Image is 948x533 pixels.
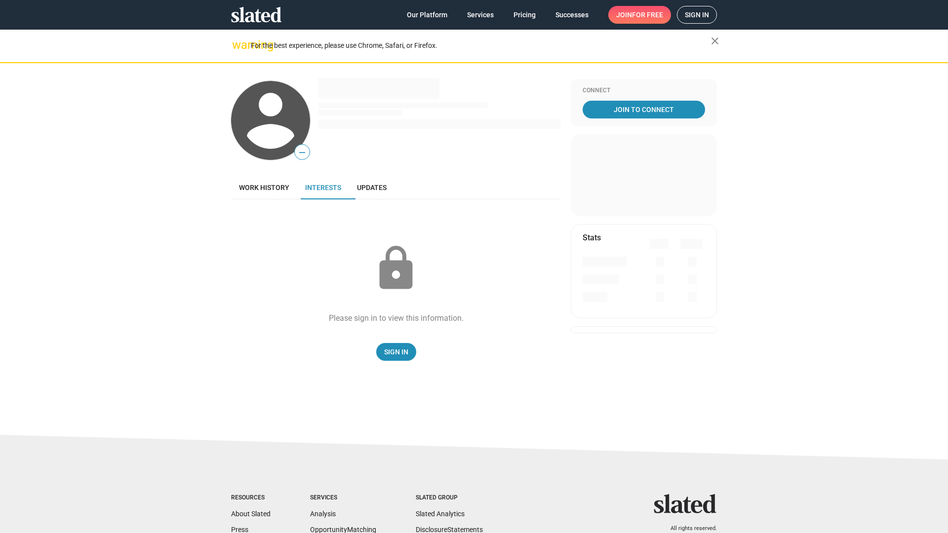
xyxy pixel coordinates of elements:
[467,6,494,24] span: Services
[407,6,447,24] span: Our Platform
[329,313,464,323] div: Please sign in to view this information.
[585,101,703,118] span: Join To Connect
[295,146,310,159] span: —
[305,184,341,191] span: Interests
[685,6,709,23] span: Sign in
[371,244,421,293] mat-icon: lock
[297,176,349,199] a: Interests
[459,6,502,24] a: Services
[349,176,395,199] a: Updates
[709,35,721,47] mat-icon: close
[376,343,416,361] a: Sign In
[231,510,271,518] a: About Slated
[548,6,596,24] a: Successes
[399,6,455,24] a: Our Platform
[632,6,663,24] span: for free
[231,176,297,199] a: Work history
[555,6,589,24] span: Successes
[583,87,705,95] div: Connect
[583,101,705,118] a: Join To Connect
[310,510,336,518] a: Analysis
[616,6,663,24] span: Join
[251,39,711,52] div: For the best experience, please use Chrome, Safari, or Firefox.
[231,494,271,502] div: Resources
[357,184,387,191] span: Updates
[583,232,601,243] mat-card-title: Stats
[384,343,408,361] span: Sign In
[513,6,536,24] span: Pricing
[310,494,376,502] div: Services
[506,6,544,24] a: Pricing
[677,6,717,24] a: Sign in
[232,39,244,51] mat-icon: warning
[416,510,465,518] a: Slated Analytics
[608,6,671,24] a: Joinfor free
[239,184,289,191] span: Work history
[416,494,483,502] div: Slated Group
